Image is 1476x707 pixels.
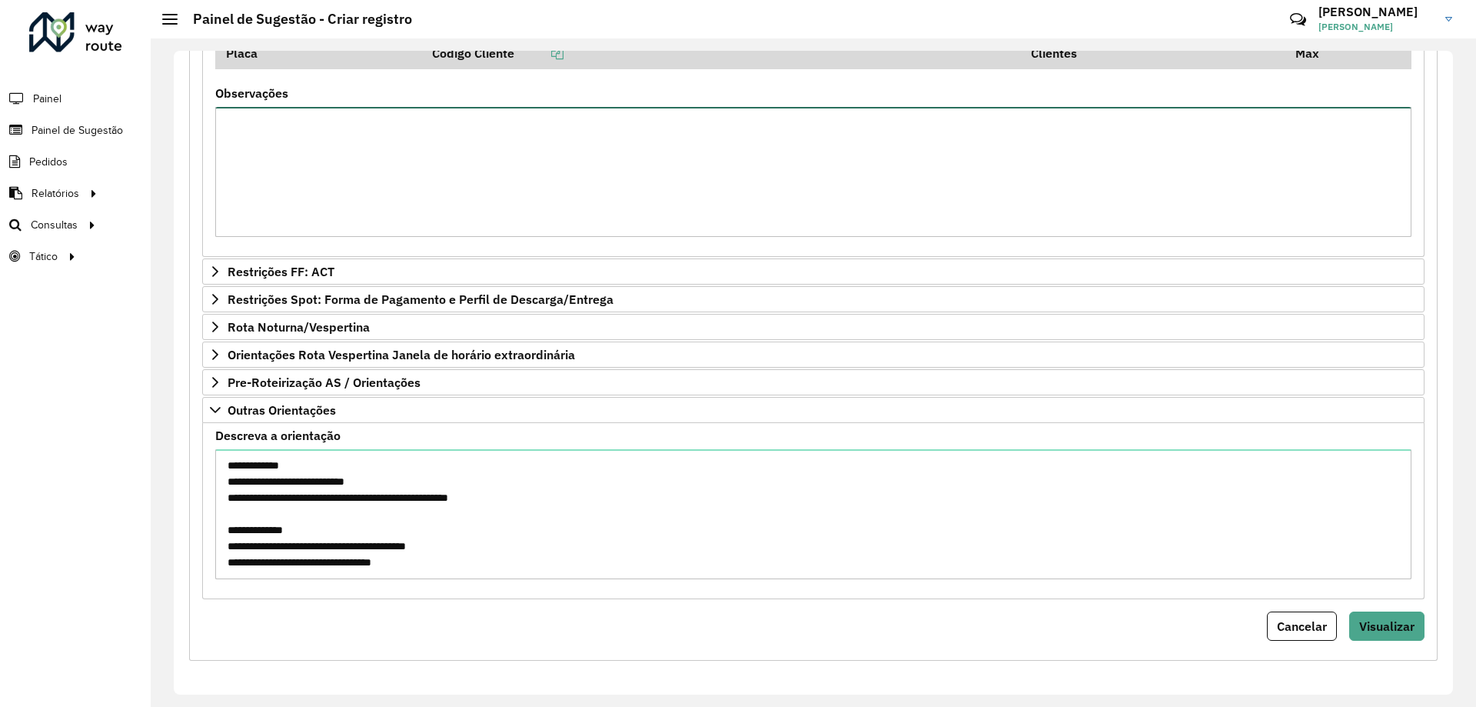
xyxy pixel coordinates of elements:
span: Relatórios [32,185,79,202]
span: Restrições FF: ACT [228,265,334,278]
span: Painel de Sugestão [32,122,123,138]
label: Descreva a orientação [215,426,341,445]
th: Código Cliente [422,37,1021,69]
label: Observações [215,84,288,102]
a: Copiar [514,45,563,61]
span: Painel [33,91,61,107]
a: Contato Rápido [1282,3,1315,36]
span: [PERSON_NAME] [1318,20,1434,34]
button: Cancelar [1267,612,1337,641]
span: Orientações Rota Vespertina Janela de horário extraordinária [228,348,575,361]
span: Rota Noturna/Vespertina [228,321,370,333]
span: Restrições Spot: Forma de Pagamento e Perfil de Descarga/Entrega [228,293,613,305]
a: Orientações Rota Vespertina Janela de horário extraordinária [202,342,1424,368]
span: Tático [29,248,58,265]
h3: [PERSON_NAME] [1318,5,1434,19]
th: Clientes [1021,37,1285,69]
a: Pre-Roteirização AS / Orientações [202,369,1424,395]
a: Restrições FF: ACT [202,258,1424,285]
th: Placa [215,37,422,69]
span: Pedidos [29,154,68,170]
span: Pre-Roteirização AS / Orientações [228,376,421,389]
button: Visualizar [1349,612,1424,641]
span: Cancelar [1277,619,1327,634]
h2: Painel de Sugestão - Criar registro [178,11,412,28]
span: Outras Orientações [228,404,336,416]
a: Rota Noturna/Vespertina [202,314,1424,340]
th: Max [1285,37,1346,69]
a: Restrições Spot: Forma de Pagamento e Perfil de Descarga/Entrega [202,286,1424,312]
span: Visualizar [1359,619,1414,634]
div: Outras Orientações [202,423,1424,599]
span: Consultas [31,217,78,233]
a: Outras Orientações [202,397,1424,423]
